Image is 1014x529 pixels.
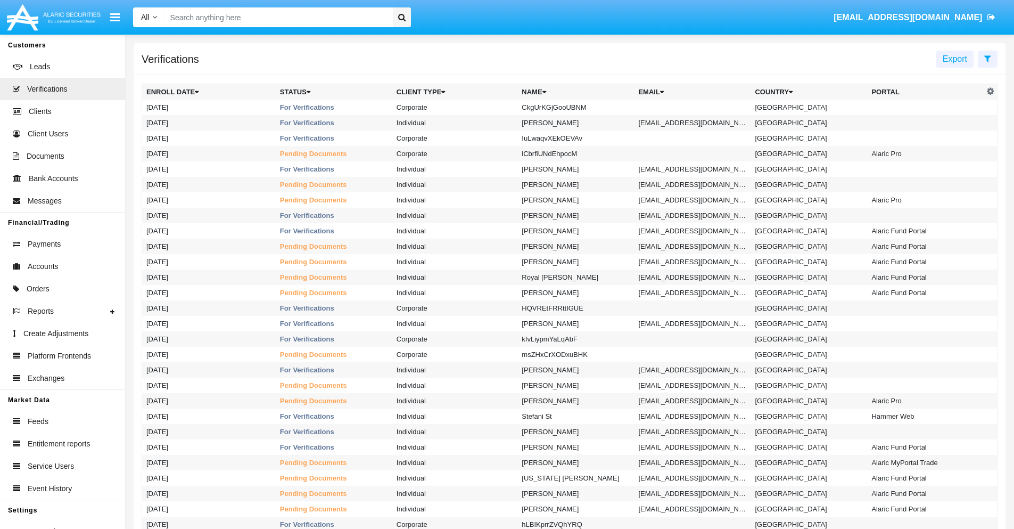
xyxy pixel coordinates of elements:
[751,393,867,409] td: [GEOGRAPHIC_DATA]
[867,239,984,254] td: Alaric Fund Portal
[517,470,634,486] td: [US_STATE] [PERSON_NAME]
[867,223,984,239] td: Alaric Fund Portal
[751,440,867,455] td: [GEOGRAPHIC_DATA]
[29,173,78,184] span: Bank Accounts
[142,239,276,254] td: [DATE]
[634,192,751,208] td: [EMAIL_ADDRESS][DOMAIN_NAME]
[133,12,165,23] a: All
[142,161,276,177] td: [DATE]
[634,424,751,440] td: [EMAIL_ADDRESS][DOMAIN_NAME]
[27,151,64,162] span: Documents
[276,100,392,115] td: For Verifications
[517,362,634,378] td: [PERSON_NAME]
[867,270,984,285] td: Alaric Fund Portal
[142,393,276,409] td: [DATE]
[751,331,867,347] td: [GEOGRAPHIC_DATA]
[867,470,984,486] td: Alaric Fund Portal
[517,300,634,316] td: HQVREtFRRttIGUE
[751,223,867,239] td: [GEOGRAPHIC_DATA]
[276,316,392,331] td: For Verifications
[392,455,517,470] td: Individual
[141,13,150,21] span: All
[867,146,984,161] td: Alaric Pro
[751,486,867,501] td: [GEOGRAPHIC_DATA]
[392,100,517,115] td: Corporate
[276,270,392,285] td: Pending Documents
[276,177,392,192] td: Pending Documents
[517,316,634,331] td: [PERSON_NAME]
[634,455,751,470] td: [EMAIL_ADDRESS][DOMAIN_NAME]
[276,440,392,455] td: For Verifications
[634,223,751,239] td: [EMAIL_ADDRESS][DOMAIN_NAME]
[142,470,276,486] td: [DATE]
[142,208,276,223] td: [DATE]
[142,300,276,316] td: [DATE]
[867,486,984,501] td: Alaric Fund Portal
[142,424,276,440] td: [DATE]
[276,393,392,409] td: Pending Documents
[142,440,276,455] td: [DATE]
[142,270,276,285] td: [DATE]
[276,300,392,316] td: For Verifications
[142,501,276,517] td: [DATE]
[829,3,1001,32] a: [EMAIL_ADDRESS][DOMAIN_NAME]
[517,440,634,455] td: [PERSON_NAME]
[867,440,984,455] td: Alaric Fund Portal
[28,239,61,250] span: Payments
[142,331,276,347] td: [DATE]
[392,239,517,254] td: Individual
[392,409,517,424] td: Individual
[392,331,517,347] td: Corporate
[276,254,392,270] td: Pending Documents
[634,501,751,517] td: [EMAIL_ADDRESS][DOMAIN_NAME]
[634,161,751,177] td: [EMAIL_ADDRESS][DOMAIN_NAME]
[392,501,517,517] td: Individual
[517,285,634,300] td: [PERSON_NAME]
[867,455,984,470] td: Alaric MyPortal Trade
[634,362,751,378] td: [EMAIL_ADDRESS][DOMAIN_NAME]
[392,223,517,239] td: Individual
[634,285,751,300] td: [EMAIL_ADDRESS][DOMAIN_NAME]
[28,483,72,494] span: Event History
[392,115,517,131] td: Individual
[751,455,867,470] td: [GEOGRAPHIC_DATA]
[142,115,276,131] td: [DATE]
[392,440,517,455] td: Individual
[276,424,392,440] td: For Verifications
[392,486,517,501] td: Individual
[28,461,74,472] span: Service Users
[142,455,276,470] td: [DATE]
[276,239,392,254] td: Pending Documents
[30,61,50,72] span: Leads
[834,13,982,22] span: [EMAIL_ADDRESS][DOMAIN_NAME]
[392,347,517,362] td: Corporate
[517,378,634,393] td: [PERSON_NAME]
[276,223,392,239] td: For Verifications
[276,347,392,362] td: Pending Documents
[392,424,517,440] td: Individual
[23,328,88,339] span: Create Adjustments
[392,300,517,316] td: Corporate
[751,84,867,100] th: Country
[751,254,867,270] td: [GEOGRAPHIC_DATA]
[634,177,751,192] td: [EMAIL_ADDRESS][DOMAIN_NAME]
[517,393,634,409] td: [PERSON_NAME]
[142,362,276,378] td: [DATE]
[751,285,867,300] td: [GEOGRAPHIC_DATA]
[28,261,59,272] span: Accounts
[276,486,392,501] td: Pending Documents
[392,270,517,285] td: Individual
[392,192,517,208] td: Individual
[165,7,389,27] input: Search
[751,239,867,254] td: [GEOGRAPHIC_DATA]
[634,316,751,331] td: [EMAIL_ADDRESS][DOMAIN_NAME]
[142,486,276,501] td: [DATE]
[517,192,634,208] td: [PERSON_NAME]
[751,100,867,115] td: [GEOGRAPHIC_DATA]
[142,192,276,208] td: [DATE]
[392,131,517,146] td: Corporate
[867,285,984,300] td: Alaric Fund Portal
[517,177,634,192] td: [PERSON_NAME]
[634,208,751,223] td: [EMAIL_ADDRESS][DOMAIN_NAME]
[867,192,984,208] td: Alaric Pro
